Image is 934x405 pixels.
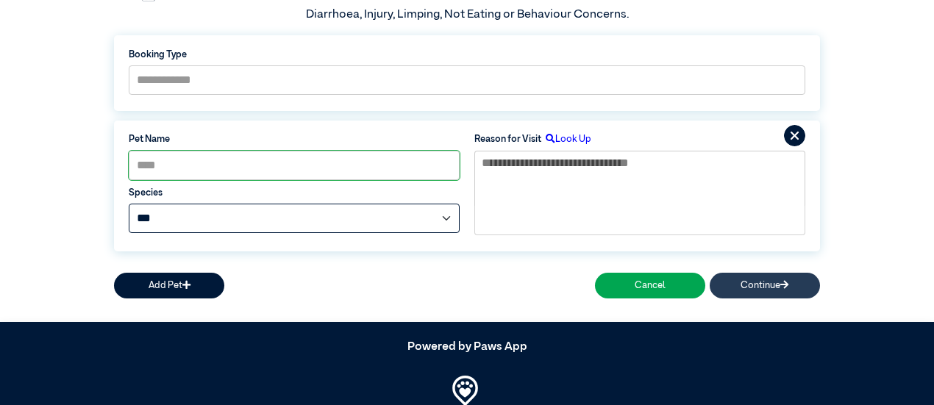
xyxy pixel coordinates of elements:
label: Pet Name [129,132,460,146]
h5: Powered by Paws App [114,340,820,354]
label: Species [129,186,460,200]
label: Look Up [541,132,591,146]
button: Cancel [595,273,705,298]
button: Continue [710,273,820,298]
label: Reason for Visit [474,132,541,146]
label: Booking Type [129,48,805,62]
button: Add Pet [114,273,224,298]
